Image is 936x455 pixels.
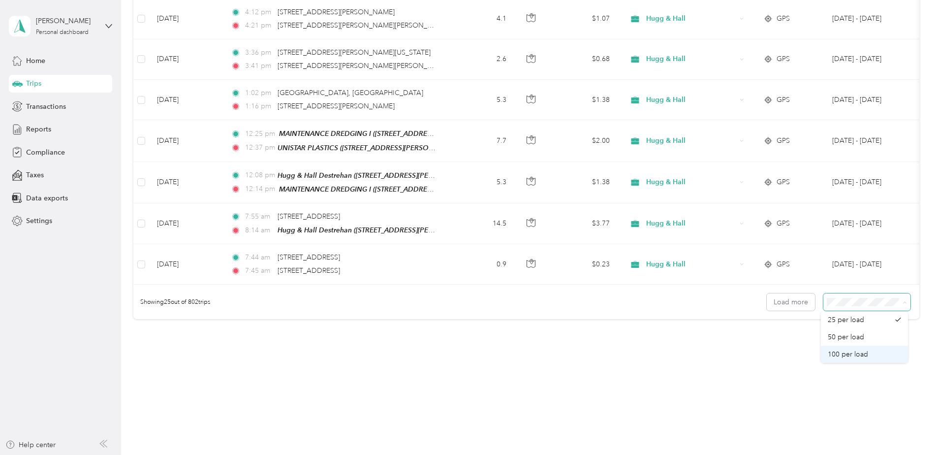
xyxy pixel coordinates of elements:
[278,253,340,261] span: [STREET_ADDRESS]
[449,162,514,203] td: 5.3
[5,440,56,450] button: Help center
[245,20,273,31] span: 4:21 pm
[646,177,736,188] span: Hugg & Hall
[36,30,89,35] div: Personal dashboard
[549,203,618,244] td: $3.77
[549,39,618,80] td: $0.68
[279,130,439,138] span: MAINTENANCE DREDGING I ([STREET_ADDRESS])
[245,184,275,195] span: 12:14 pm
[278,21,449,30] span: [STREET_ADDRESS][PERSON_NAME][PERSON_NAME]
[278,266,340,275] span: [STREET_ADDRESS]
[149,120,223,162] td: [DATE]
[278,48,431,57] span: [STREET_ADDRESS][PERSON_NAME][US_STATE]
[26,124,51,134] span: Reports
[646,259,736,270] span: Hugg & Hall
[133,298,210,307] span: Showing 25 out of 802 trips
[767,293,815,311] button: Load more
[36,16,97,26] div: [PERSON_NAME]
[26,147,65,158] span: Compliance
[245,101,273,112] span: 1:16 pm
[26,56,45,66] span: Home
[828,316,864,324] span: 25 per load
[278,8,395,16] span: [STREET_ADDRESS][PERSON_NAME]
[149,203,223,244] td: [DATE]
[824,162,914,203] td: Sep 1 - 30, 2025
[777,95,790,105] span: GPS
[824,203,914,244] td: Sep 1 - 30, 2025
[278,226,475,234] span: Hugg & Hall Destrehan ([STREET_ADDRESS][PERSON_NAME])
[777,54,790,65] span: GPS
[646,95,736,105] span: Hugg & Hall
[245,225,273,236] span: 8:14 am
[26,216,52,226] span: Settings
[549,162,618,203] td: $1.38
[245,252,273,263] span: 7:44 am
[828,350,868,358] span: 100 per load
[279,185,439,194] span: MAINTENANCE DREDGING I ([STREET_ADDRESS])
[646,13,736,24] span: Hugg & Hall
[824,244,914,285] td: Sep 1 - 30, 2025
[449,244,514,285] td: 0.9
[245,61,273,71] span: 3:41 pm
[646,218,736,229] span: Hugg & Hall
[777,13,790,24] span: GPS
[449,120,514,162] td: 7.7
[777,259,790,270] span: GPS
[149,80,223,120] td: [DATE]
[824,80,914,120] td: Sep 1 - 30, 2025
[245,129,275,139] span: 12:25 pm
[149,39,223,80] td: [DATE]
[549,120,618,162] td: $2.00
[278,212,340,221] span: [STREET_ADDRESS]
[245,47,273,58] span: 3:36 pm
[824,39,914,80] td: Sep 1 - 30, 2025
[245,265,273,276] span: 7:45 am
[777,218,790,229] span: GPS
[828,333,864,341] span: 50 per load
[278,144,462,152] span: UNISTAR PLASTICS ([STREET_ADDRESS][PERSON_NAME])
[278,89,423,97] span: [GEOGRAPHIC_DATA], [GEOGRAPHIC_DATA]
[245,142,273,153] span: 12:37 pm
[549,244,618,285] td: $0.23
[449,80,514,120] td: 5.3
[449,39,514,80] td: 2.6
[881,400,936,455] iframe: Everlance-gr Chat Button Frame
[26,78,41,89] span: Trips
[278,102,395,110] span: [STREET_ADDRESS][PERSON_NAME]
[646,135,736,146] span: Hugg & Hall
[26,101,66,112] span: Transactions
[646,54,736,65] span: Hugg & Hall
[278,62,485,70] span: [STREET_ADDRESS][PERSON_NAME][PERSON_NAME][US_STATE]
[245,7,273,18] span: 4:12 pm
[777,177,790,188] span: GPS
[777,135,790,146] span: GPS
[26,193,68,203] span: Data exports
[245,170,273,181] span: 12:08 pm
[245,88,273,98] span: 1:02 pm
[149,162,223,203] td: [DATE]
[549,80,618,120] td: $1.38
[26,170,44,180] span: Taxes
[449,203,514,244] td: 14.5
[149,244,223,285] td: [DATE]
[245,211,273,222] span: 7:55 am
[824,120,914,162] td: Sep 1 - 30, 2025
[278,171,475,180] span: Hugg & Hall Destrehan ([STREET_ADDRESS][PERSON_NAME])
